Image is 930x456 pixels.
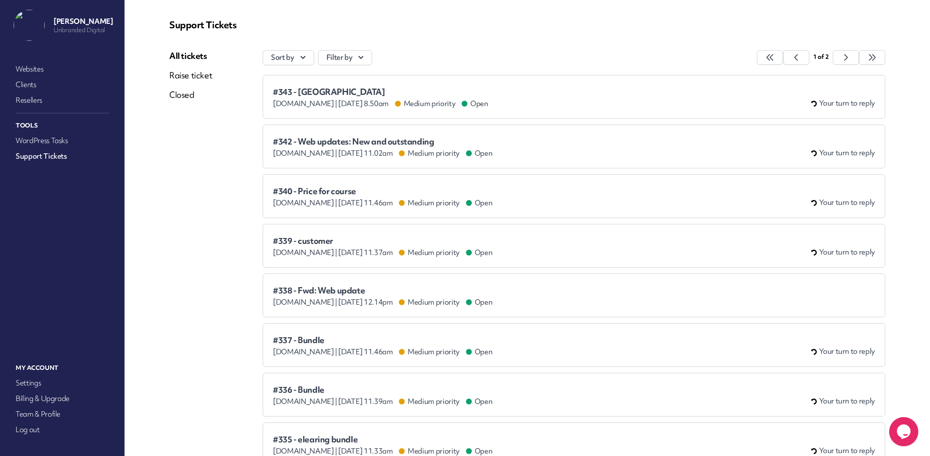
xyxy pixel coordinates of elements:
a: Billing & Upgrade [14,392,111,405]
span: 1 of 2 [813,53,828,61]
span: Open [467,198,493,208]
span: [DOMAIN_NAME] | [273,248,337,257]
span: Your turn to reply [819,347,875,357]
span: [DOMAIN_NAME] | [273,397,337,406]
span: Open [467,248,493,257]
p: Unbranded Digital [54,26,113,34]
span: #336 - Bundle [273,385,492,395]
span: Open [467,148,493,158]
span: #339 - customer [273,236,492,246]
span: #343 - [GEOGRAPHIC_DATA] [273,87,488,97]
span: Your turn to reply [819,198,875,208]
a: Clients [14,78,111,91]
span: [DOMAIN_NAME] | [273,99,337,109]
a: WordPress Tasks [14,134,111,147]
button: Sort by [263,50,314,65]
span: Open [467,347,493,357]
a: #340 - Price for course [DOMAIN_NAME] | [DATE] 11.46am Medium priority Open Your turn to reply [263,174,885,218]
a: Support Tickets [14,149,111,163]
span: Open [467,446,493,456]
button: Filter by [318,50,373,65]
span: [DOMAIN_NAME] | [273,347,337,357]
a: Team & Profile [14,407,111,421]
a: Raise ticket [169,70,212,81]
p: Support Tickets [169,19,885,31]
span: #335 - elearing bundle [273,435,492,444]
a: #336 - Bundle [DOMAIN_NAME] | [DATE] 11.39am Medium priority Open Your turn to reply [263,373,885,417]
span: Open [463,99,488,109]
span: #340 - Price for course [273,186,492,196]
span: Medium priority [400,248,460,257]
span: Medium priority [400,297,460,307]
span: [DOMAIN_NAME] | [273,446,337,456]
p: Tools [14,119,111,132]
span: #342 - Web updates: New and outstanding [273,137,492,146]
div: [DATE] 8.50am [273,99,488,109]
a: Log out [14,423,111,437]
div: [DATE] 11.37am [273,248,492,257]
span: Your turn to reply [819,247,875,257]
a: #337 - Bundle [DOMAIN_NAME] | [DATE] 11.46am Medium priority Open Your turn to reply [263,323,885,367]
span: Medium priority [400,397,460,406]
a: Settings [14,376,111,390]
a: #343 - [GEOGRAPHIC_DATA] [DOMAIN_NAME] | [DATE] 8.50am Medium priority Open Your turn to reply [263,75,885,119]
span: Open [467,297,493,307]
span: [DOMAIN_NAME] | [273,198,337,208]
span: Medium priority [400,347,460,357]
p: [PERSON_NAME] [54,17,113,26]
div: [DATE] 12.14pm [273,297,492,307]
div: [DATE] 11.02am [273,148,492,158]
span: Your turn to reply [819,446,875,456]
div: [DATE] 11.33am [273,446,492,456]
div: [DATE] 11.46am [273,198,492,208]
span: #337 - Bundle [273,335,492,345]
span: Medium priority [396,99,456,109]
a: Websites [14,62,111,76]
span: Open [467,397,493,406]
a: Resellers [14,93,111,107]
span: Your turn to reply [819,98,875,109]
a: #339 - customer [DOMAIN_NAME] | [DATE] 11.37am Medium priority Open Your turn to reply [263,224,885,268]
p: My Account [14,362,111,374]
div: [DATE] 11.46am [273,347,492,357]
a: All tickets [169,50,212,62]
a: #338 - Fwd: Web update [DOMAIN_NAME] | [DATE] 12.14pm Medium priority Open [263,274,885,317]
span: #338 - Fwd: Web update [273,286,492,295]
a: Closed [169,89,212,101]
span: Your turn to reply [819,396,875,406]
iframe: chat widget [889,417,920,446]
span: Your turn to reply [819,148,875,158]
span: Medium priority [400,446,460,456]
a: #342 - Web updates: New and outstanding [DOMAIN_NAME] | [DATE] 11.02am Medium priority Open Your ... [263,125,885,168]
span: [DOMAIN_NAME] | [273,297,337,307]
span: Medium priority [400,148,460,158]
span: [DOMAIN_NAME] | [273,148,337,158]
div: [DATE] 11.39am [273,397,492,406]
span: Medium priority [400,198,460,208]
